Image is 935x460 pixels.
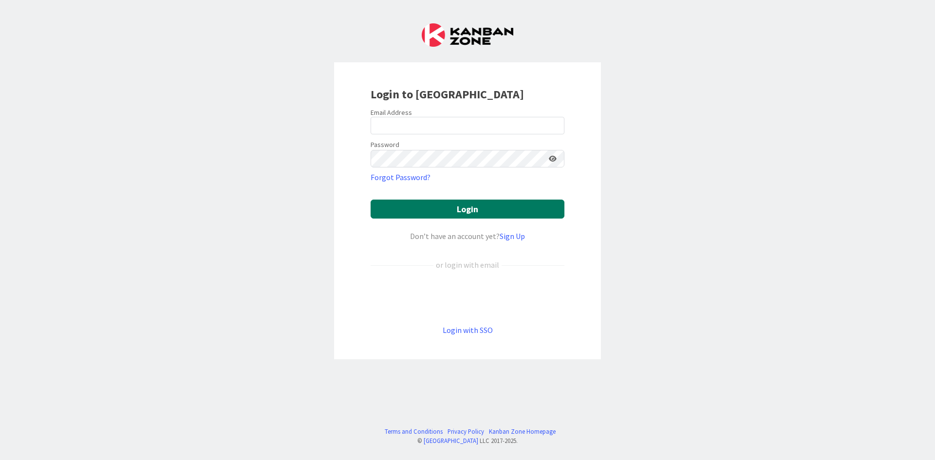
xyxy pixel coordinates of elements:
a: [GEOGRAPHIC_DATA] [424,437,478,444]
a: Sign Up [500,231,525,241]
button: Login [371,200,564,219]
iframe: Sign in with Google Button [366,287,569,308]
label: Password [371,140,399,150]
b: Login to [GEOGRAPHIC_DATA] [371,87,524,102]
div: or login with email [433,259,502,271]
a: Kanban Zone Homepage [489,427,556,436]
div: Don’t have an account yet? [371,230,564,242]
div: © LLC 2017- 2025 . [380,436,556,445]
a: Terms and Conditions [385,427,443,436]
label: Email Address [371,108,412,117]
a: Privacy Policy [448,427,484,436]
img: Kanban Zone [422,23,513,47]
a: Forgot Password? [371,171,430,183]
a: Login with SSO [443,325,493,335]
